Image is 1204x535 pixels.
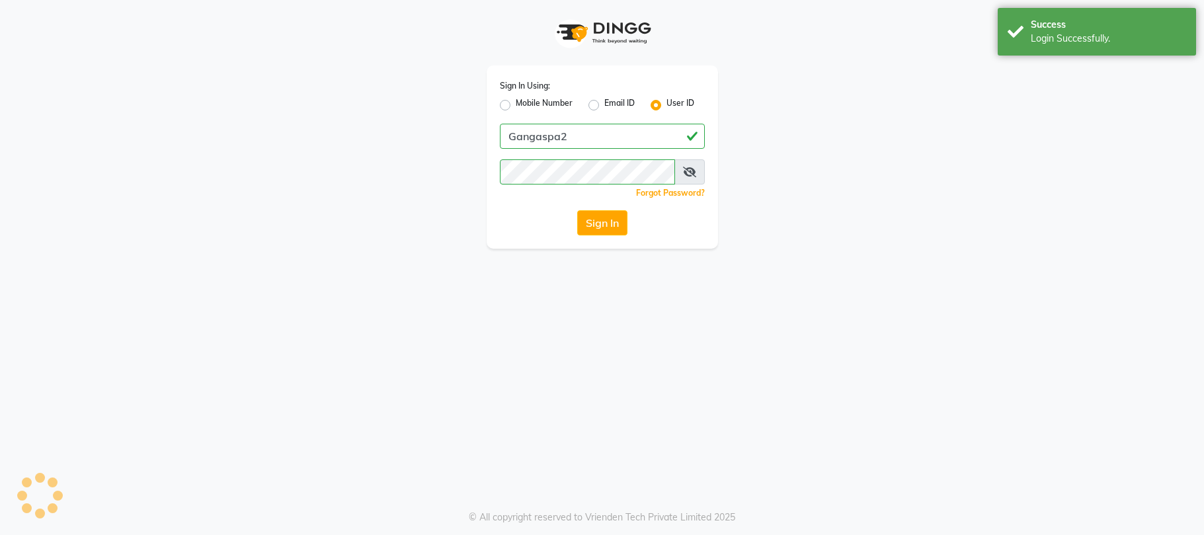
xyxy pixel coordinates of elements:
button: Sign In [577,210,627,235]
label: Mobile Number [516,97,573,113]
input: Username [500,124,705,149]
div: Success [1031,18,1186,32]
label: Email ID [604,97,635,113]
div: Login Successfully. [1031,32,1186,46]
img: logo1.svg [549,13,655,52]
label: Sign In Using: [500,80,550,92]
a: Forgot Password? [636,188,705,198]
label: User ID [666,97,694,113]
input: Username [500,159,675,185]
